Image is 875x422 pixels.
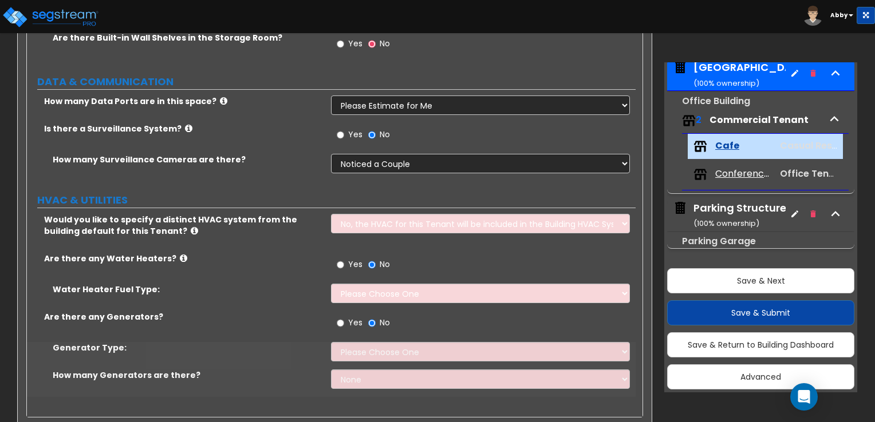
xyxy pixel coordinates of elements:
[348,258,362,270] span: Yes
[667,268,854,293] button: Save & Next
[696,113,701,126] span: 2
[667,332,854,357] button: Save & Return to Building Dashboard
[368,258,376,271] input: No
[715,140,739,153] span: Cafe
[693,140,707,153] img: tenants.png
[682,234,756,248] small: Parking Garage
[37,74,636,89] label: DATA & COMMUNICATION
[380,129,390,140] span: No
[693,218,759,229] small: ( 100 % ownership)
[380,38,390,49] span: No
[348,38,362,49] span: Yes
[693,78,759,89] small: ( 100 % ownership)
[682,94,750,108] small: Office Building
[337,258,344,271] input: Yes
[348,129,362,140] span: Yes
[2,6,99,29] img: logo_pro_r.png
[191,226,198,235] i: click for more info!
[693,201,786,230] div: Parking Structure
[790,383,818,411] div: Open Intercom Messenger
[380,258,390,270] span: No
[693,168,707,181] img: tenants.png
[44,311,322,323] label: Are there any Generators?
[780,167,845,180] span: Office Tenant
[368,38,376,50] input: No
[693,60,811,89] div: [GEOGRAPHIC_DATA]
[380,317,390,328] span: No
[673,60,786,89] span: Annex Building
[337,317,344,329] input: Yes
[53,32,322,43] label: Are there Built-in Wall Shelves in the Storage Room?
[368,129,376,141] input: No
[803,6,823,26] img: avatar.png
[37,193,636,208] label: HVAC & UTILITIES
[44,214,322,237] label: Would you like to specify a distinct HVAC system from the building default for this Tenant?
[673,201,786,230] span: Parking Structure
[715,168,772,181] span: Conference Rooms
[53,369,322,381] label: How many Generators are there?
[44,253,322,264] label: Are there any Water Heaters?
[710,113,809,126] span: Commercial Tenant
[667,364,854,389] button: Advanced
[44,95,322,107] label: How many Data Ports are in this space?
[830,11,848,19] b: Abby
[368,317,376,329] input: No
[180,254,187,262] i: click for more info!
[185,124,192,133] i: click for more info!
[220,97,227,105] i: click for more info!
[44,123,322,134] label: Is there a Surveillance System?
[673,60,688,75] img: building.svg
[682,114,696,128] img: tenants.png
[53,342,322,353] label: Generator Type:
[53,284,322,295] label: Water Heater Fuel Type:
[673,201,688,216] img: building.svg
[667,300,854,325] button: Save & Submit
[348,317,362,328] span: Yes
[53,154,322,165] label: How many Surveillance Cameras are there?
[337,129,344,141] input: Yes
[337,38,344,50] input: Yes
